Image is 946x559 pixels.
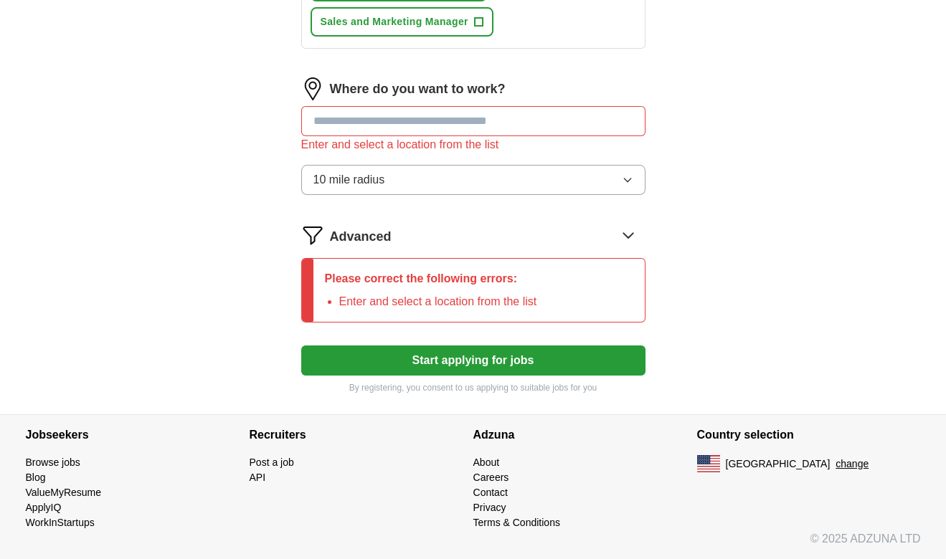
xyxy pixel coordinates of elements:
a: ValueMyResume [26,487,102,498]
button: Sales and Marketing Manager [311,7,493,37]
span: [GEOGRAPHIC_DATA] [726,457,831,472]
a: Terms & Conditions [473,517,560,528]
a: WorkInStartups [26,517,95,528]
li: Enter and select a location from the list [339,293,537,310]
span: Advanced [330,227,392,247]
img: filter [301,224,324,247]
a: ApplyIQ [26,502,62,513]
span: 10 mile radius [313,171,385,188]
a: Blog [26,472,46,483]
a: API [250,472,266,483]
p: Please correct the following errors: [325,270,537,287]
a: About [473,457,500,468]
button: 10 mile radius [301,165,645,195]
a: Privacy [473,502,506,513]
img: US flag [697,455,720,472]
label: Where do you want to work? [330,80,506,99]
p: By registering, you consent to us applying to suitable jobs for you [301,381,645,394]
span: Sales and Marketing Manager [321,14,468,29]
a: Contact [473,487,508,498]
a: Careers [473,472,509,483]
div: Enter and select a location from the list [301,136,645,153]
button: change [836,457,869,472]
img: location.png [301,77,324,100]
div: © 2025 ADZUNA LTD [14,530,932,559]
a: Post a job [250,457,294,468]
h4: Country selection [697,415,921,455]
a: Browse jobs [26,457,80,468]
button: Start applying for jobs [301,345,645,376]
